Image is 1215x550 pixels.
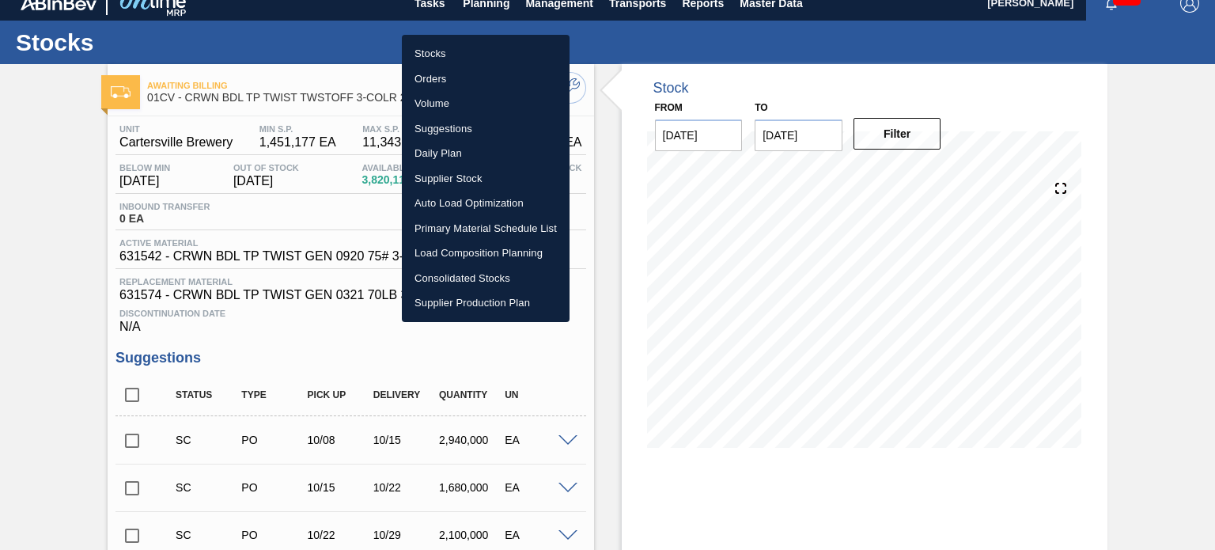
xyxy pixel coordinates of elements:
a: Daily Plan [402,141,570,166]
a: Primary Material Schedule List [402,216,570,241]
a: Supplier Production Plan [402,290,570,316]
a: Auto Load Optimization [402,191,570,216]
a: Load Composition Planning [402,241,570,266]
a: Orders [402,66,570,92]
a: Volume [402,91,570,116]
a: Consolidated Stocks [402,266,570,291]
a: Stocks [402,41,570,66]
a: Supplier Stock [402,166,570,192]
a: Suggestions [402,116,570,142]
